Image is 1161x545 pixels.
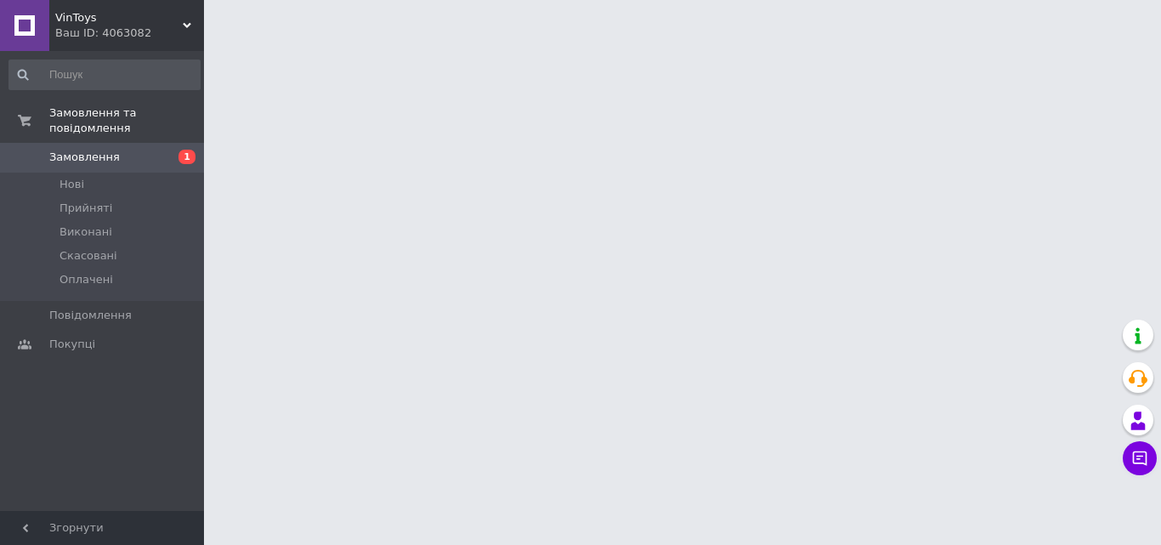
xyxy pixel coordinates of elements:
span: Замовлення [49,150,120,165]
span: Скасовані [59,248,117,264]
span: 1 [178,150,195,164]
span: Повідомлення [49,308,132,323]
div: Ваш ID: 4063082 [55,26,204,41]
span: Прийняті [59,201,112,216]
span: Покупці [49,337,95,352]
span: Замовлення та повідомлення [49,105,204,136]
span: Оплачені [59,272,113,287]
span: Виконані [59,224,112,240]
button: Чат з покупцем [1123,441,1157,475]
input: Пошук [8,60,201,90]
span: VinToys [55,10,183,26]
span: Нові [59,177,84,192]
